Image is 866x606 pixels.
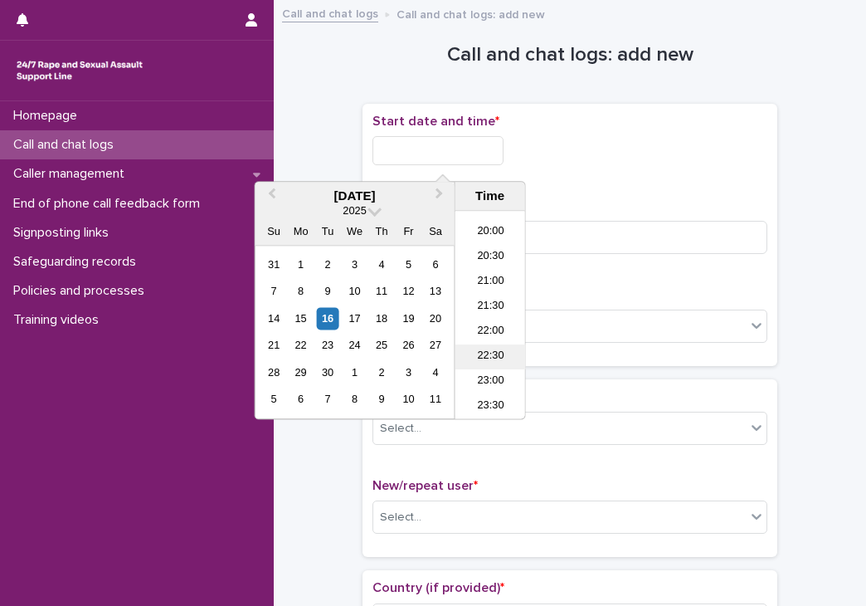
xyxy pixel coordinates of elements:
[424,221,446,243] div: Sa
[289,221,312,243] div: Mo
[7,254,149,270] p: Safeguarding records
[370,361,392,384] div: Choose Thursday, October 2nd, 2025
[317,307,339,330] div: Choose Tuesday, September 16th, 2025
[263,253,285,276] div: Choose Sunday, August 31st, 2025
[424,389,446,411] div: Choose Saturday, October 11th, 2025
[397,389,420,411] div: Choose Friday, October 10th, 2025
[372,115,499,128] span: Start date and time
[7,137,127,153] p: Call and chat logs
[428,183,455,210] button: Next Month
[7,196,213,212] p: End of phone call feedback form
[455,221,526,246] li: 20:00
[424,335,446,357] div: Choose Saturday, September 27th, 2025
[397,221,420,243] div: Fr
[343,221,366,243] div: We
[317,389,339,411] div: Choose Tuesday, October 7th, 2025
[455,320,526,345] li: 22:00
[455,395,526,420] li: 23:30
[397,335,420,357] div: Choose Friday, September 26th, 2025
[370,307,392,330] div: Choose Thursday, September 18th, 2025
[317,281,339,303] div: Choose Tuesday, September 9th, 2025
[424,253,446,276] div: Choose Saturday, September 6th, 2025
[372,479,478,492] span: New/repeat user
[455,345,526,370] li: 22:30
[343,335,366,357] div: Choose Wednesday, September 24th, 2025
[257,183,284,210] button: Previous Month
[343,361,366,384] div: Choose Wednesday, October 1st, 2025
[317,253,339,276] div: Choose Tuesday, September 2nd, 2025
[289,253,312,276] div: Choose Monday, September 1st, 2025
[460,188,521,203] div: Time
[263,335,285,357] div: Choose Sunday, September 21st, 2025
[424,361,446,384] div: Choose Saturday, October 4th, 2025
[263,361,285,384] div: Choose Sunday, September 28th, 2025
[7,108,90,124] p: Homepage
[282,3,378,22] a: Call and chat logs
[380,509,421,526] div: Select...
[397,4,545,22] p: Call and chat logs: add new
[424,281,446,303] div: Choose Saturday, September 13th, 2025
[397,307,420,330] div: Choose Friday, September 19th, 2025
[289,361,312,384] div: Choose Monday, September 29th, 2025
[7,312,112,328] p: Training videos
[455,246,526,271] li: 20:30
[260,252,449,413] div: month 2025-09
[343,281,366,303] div: Choose Wednesday, September 10th, 2025
[317,221,339,243] div: Tu
[370,335,392,357] div: Choose Thursday, September 25th, 2025
[255,188,455,203] div: [DATE]
[397,281,420,303] div: Choose Friday, September 12th, 2025
[370,389,392,411] div: Choose Thursday, October 9th, 2025
[455,296,526,320] li: 21:30
[343,389,366,411] div: Choose Wednesday, October 8th, 2025
[397,253,420,276] div: Choose Friday, September 5th, 2025
[372,581,504,594] span: Country (if provided)
[7,166,138,182] p: Caller management
[13,54,146,87] img: rhQMoQhaT3yELyF149Cw
[370,253,392,276] div: Choose Thursday, September 4th, 2025
[263,281,285,303] div: Choose Sunday, September 7th, 2025
[289,335,312,357] div: Choose Monday, September 22nd, 2025
[343,307,366,330] div: Choose Wednesday, September 17th, 2025
[317,361,339,384] div: Choose Tuesday, September 30th, 2025
[343,205,366,217] span: 2025
[455,370,526,395] li: 23:00
[362,43,777,67] h1: Call and chat logs: add new
[343,253,366,276] div: Choose Wednesday, September 3rd, 2025
[289,281,312,303] div: Choose Monday, September 8th, 2025
[424,307,446,330] div: Choose Saturday, September 20th, 2025
[263,307,285,330] div: Choose Sunday, September 14th, 2025
[289,307,312,330] div: Choose Monday, September 15th, 2025
[370,281,392,303] div: Choose Thursday, September 11th, 2025
[7,283,158,299] p: Policies and processes
[289,389,312,411] div: Choose Monday, October 6th, 2025
[380,420,421,437] div: Select...
[397,361,420,384] div: Choose Friday, October 3rd, 2025
[263,221,285,243] div: Su
[317,335,339,357] div: Choose Tuesday, September 23rd, 2025
[455,271,526,296] li: 21:00
[370,221,392,243] div: Th
[7,225,122,241] p: Signposting links
[263,389,285,411] div: Choose Sunday, October 5th, 2025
